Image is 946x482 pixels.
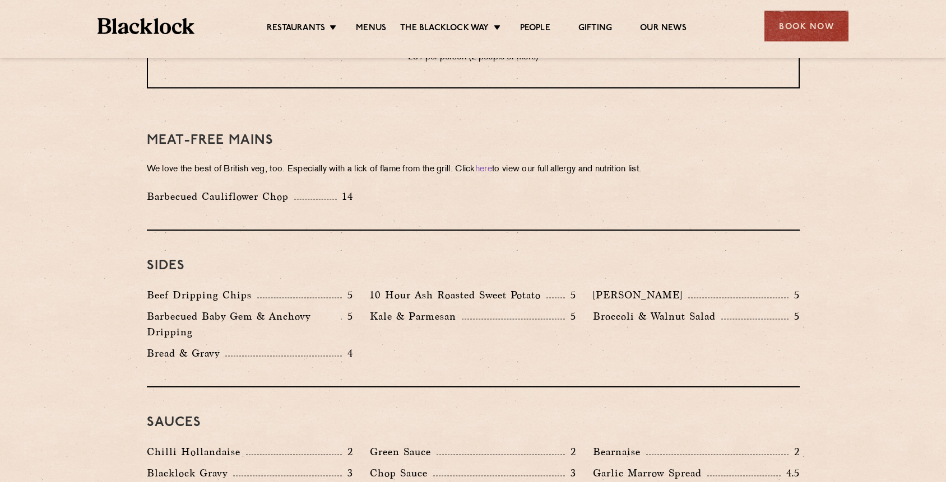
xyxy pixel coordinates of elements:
[781,466,800,480] p: 4.5
[147,189,294,204] p: Barbecued Cauliflower Chop
[578,23,612,35] a: Gifting
[342,346,353,361] p: 4
[147,133,800,148] h3: Meat-Free mains
[593,465,707,481] p: Garlic Marrow Spread
[267,23,325,35] a: Restaurants
[370,444,437,460] p: Green Sauce
[640,23,687,35] a: Our News
[370,287,546,303] p: 10 Hour Ash Roasted Sweet Potato
[475,165,492,174] a: here
[147,415,800,430] h3: Sauces
[147,162,800,177] p: We love the best of British veg, too. Especially with a lick of flame from the grill. Click to vi...
[789,444,800,459] p: 2
[593,444,646,460] p: Bearnaise
[342,466,353,480] p: 3
[764,11,848,41] div: Book Now
[147,308,341,340] p: Barbecued Baby Gem & Anchovy Dripping
[342,444,353,459] p: 2
[789,309,800,324] p: 5
[342,309,353,324] p: 5
[593,287,688,303] p: [PERSON_NAME]
[520,23,550,35] a: People
[147,444,246,460] p: Chilli Hollandaise
[565,309,576,324] p: 5
[342,288,353,302] p: 5
[565,288,576,302] p: 5
[98,18,194,34] img: BL_Textured_Logo-footer-cropped.svg
[593,308,721,324] p: Broccoli & Walnut Salad
[356,23,386,35] a: Menus
[147,465,233,481] p: Blacklock Gravy
[147,259,800,273] h3: Sides
[337,189,353,204] p: 14
[147,287,257,303] p: Beef Dripping Chips
[565,444,576,459] p: 2
[400,23,489,35] a: The Blacklock Way
[370,465,433,481] p: Chop Sauce
[565,466,576,480] p: 3
[147,345,225,361] p: Bread & Gravy
[370,308,462,324] p: Kale & Parmesan
[789,288,800,302] p: 5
